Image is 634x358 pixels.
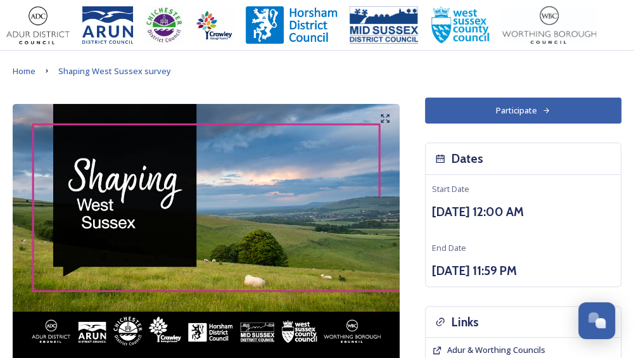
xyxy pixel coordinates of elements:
[447,344,545,356] a: Adur & Worthing Councils
[425,98,621,124] button: Participate
[431,6,490,44] img: WSCCPos-Spot-25mm.jpg
[432,262,614,280] h3: [DATE] 11:59 PM
[432,242,466,253] span: End Date
[82,6,133,44] img: Arun%20District%20Council%20logo%20blue%20CMYK.jpg
[6,6,70,44] img: Adur%20logo%20%281%29.jpeg
[58,65,171,77] span: Shaping West Sussex survey
[13,65,35,77] span: Home
[432,183,469,195] span: Start Date
[452,313,479,331] h3: Links
[578,302,615,339] button: Open Chat
[452,150,483,168] h3: Dates
[502,6,596,44] img: Worthing_Adur%20%281%29.jpg
[350,6,418,44] img: 150ppimsdc%20logo%20blue.png
[146,6,182,44] img: CDC%20Logo%20-%20you%20may%20have%20a%20better%20version.jpg
[432,203,614,221] h3: [DATE] 12:00 AM
[195,6,233,44] img: Crawley%20BC%20logo.jpg
[246,6,337,44] img: Horsham%20DC%20Logo.jpg
[58,63,171,79] a: Shaping West Sussex survey
[13,63,35,79] a: Home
